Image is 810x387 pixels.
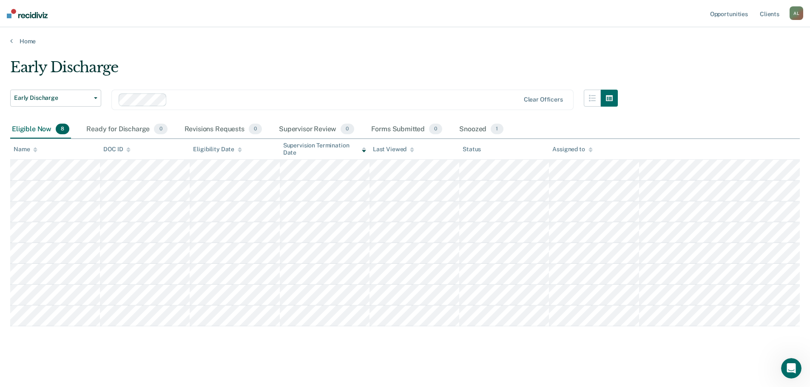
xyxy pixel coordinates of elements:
[103,146,131,153] div: DOC ID
[56,124,69,135] span: 8
[193,146,242,153] div: Eligibility Date
[14,94,91,102] span: Early Discharge
[10,90,101,107] button: Early Discharge
[14,146,37,153] div: Name
[790,6,803,20] div: A L
[283,142,366,156] div: Supervision Termination Date
[463,146,481,153] div: Status
[373,146,414,153] div: Last Viewed
[524,96,563,103] div: Clear officers
[85,120,169,139] div: Ready for Discharge0
[7,9,48,18] img: Recidiviz
[10,120,71,139] div: Eligible Now8
[10,59,618,83] div: Early Discharge
[552,146,592,153] div: Assigned to
[341,124,354,135] span: 0
[458,120,505,139] div: Snoozed1
[790,6,803,20] button: AL
[183,120,264,139] div: Revisions Requests0
[10,37,800,45] a: Home
[781,358,801,379] iframe: Intercom live chat
[429,124,442,135] span: 0
[154,124,167,135] span: 0
[249,124,262,135] span: 0
[491,124,503,135] span: 1
[277,120,356,139] div: Supervisor Review0
[369,120,444,139] div: Forms Submitted0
